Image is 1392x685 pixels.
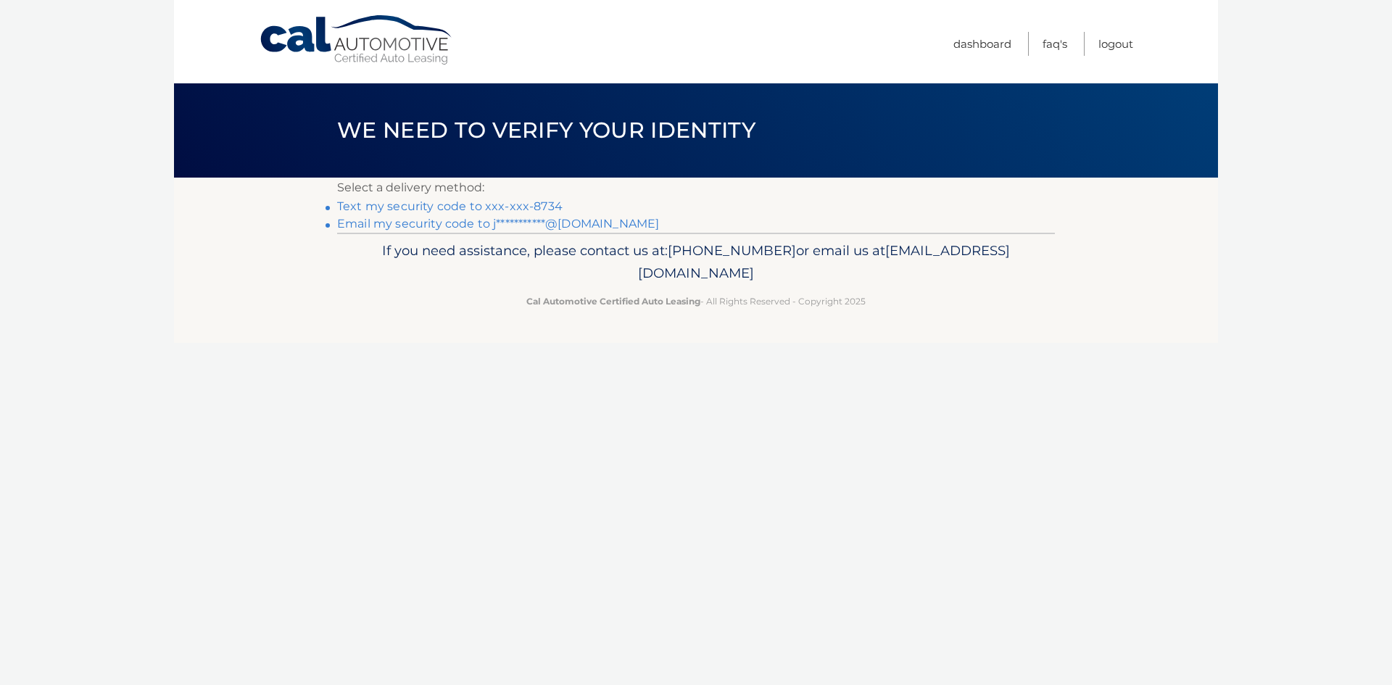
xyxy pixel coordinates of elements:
[668,242,796,259] span: [PHONE_NUMBER]
[337,199,563,213] a: Text my security code to xxx-xxx-8734
[953,32,1011,56] a: Dashboard
[526,296,700,307] strong: Cal Automotive Certified Auto Leasing
[1098,32,1133,56] a: Logout
[1043,32,1067,56] a: FAQ's
[347,239,1045,286] p: If you need assistance, please contact us at: or email us at
[337,178,1055,198] p: Select a delivery method:
[259,14,455,66] a: Cal Automotive
[347,294,1045,309] p: - All Rights Reserved - Copyright 2025
[337,117,755,144] span: We need to verify your identity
